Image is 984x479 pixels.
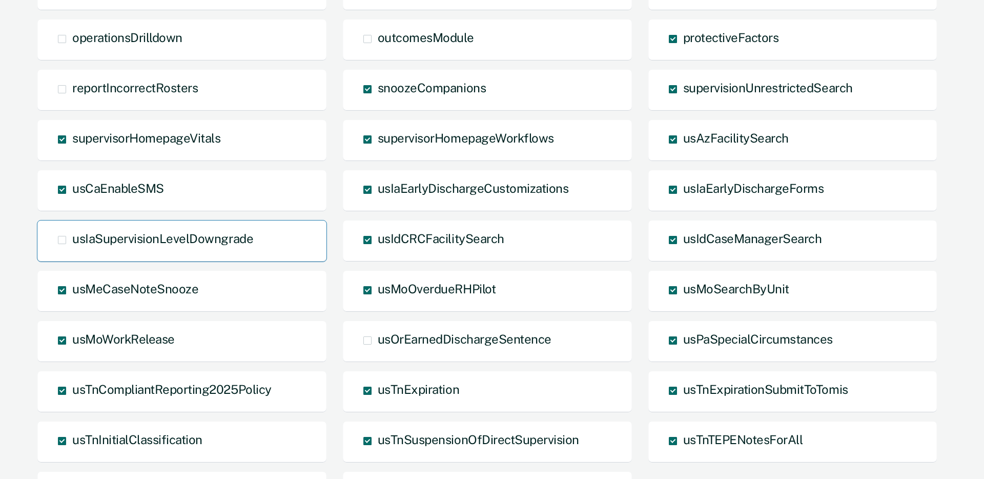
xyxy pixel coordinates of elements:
[378,30,474,45] span: outcomesModule
[72,131,220,145] span: supervisorHomepageVitals
[683,432,803,447] span: usTnTEPENotesForAll
[72,282,198,296] span: usMeCaseNoteSnooze
[378,282,496,296] span: usMoOverdueRHPilot
[378,81,486,95] span: snoozeCompanions
[72,231,253,246] span: usIaSupervisionLevelDowngrade
[683,181,824,195] span: usIaEarlyDischargeForms
[683,231,822,246] span: usIdCaseManagerSearch
[72,382,272,396] span: usTnCompliantReporting2025Policy
[683,81,853,95] span: supervisionUnrestrictedSearch
[378,382,459,396] span: usTnExpiration
[683,382,848,396] span: usTnExpirationSubmitToTomis
[378,432,579,447] span: usTnSuspensionOfDirectSupervision
[683,30,779,45] span: protectiveFactors
[72,181,164,195] span: usCaEnableSMS
[72,332,175,346] span: usMoWorkRelease
[378,181,569,195] span: usIaEarlyDischargeCustomizations
[683,332,833,346] span: usPaSpecialCircumstances
[378,332,551,346] span: usOrEarnedDischargeSentence
[72,432,202,447] span: usTnInitialClassification
[683,131,789,145] span: usAzFacilitySearch
[683,282,789,296] span: usMoSearchByUnit
[72,81,198,95] span: reportIncorrectRosters
[72,30,182,45] span: operationsDrilldown
[378,231,504,246] span: usIdCRCFacilitySearch
[378,131,554,145] span: supervisorHomepageWorkflows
